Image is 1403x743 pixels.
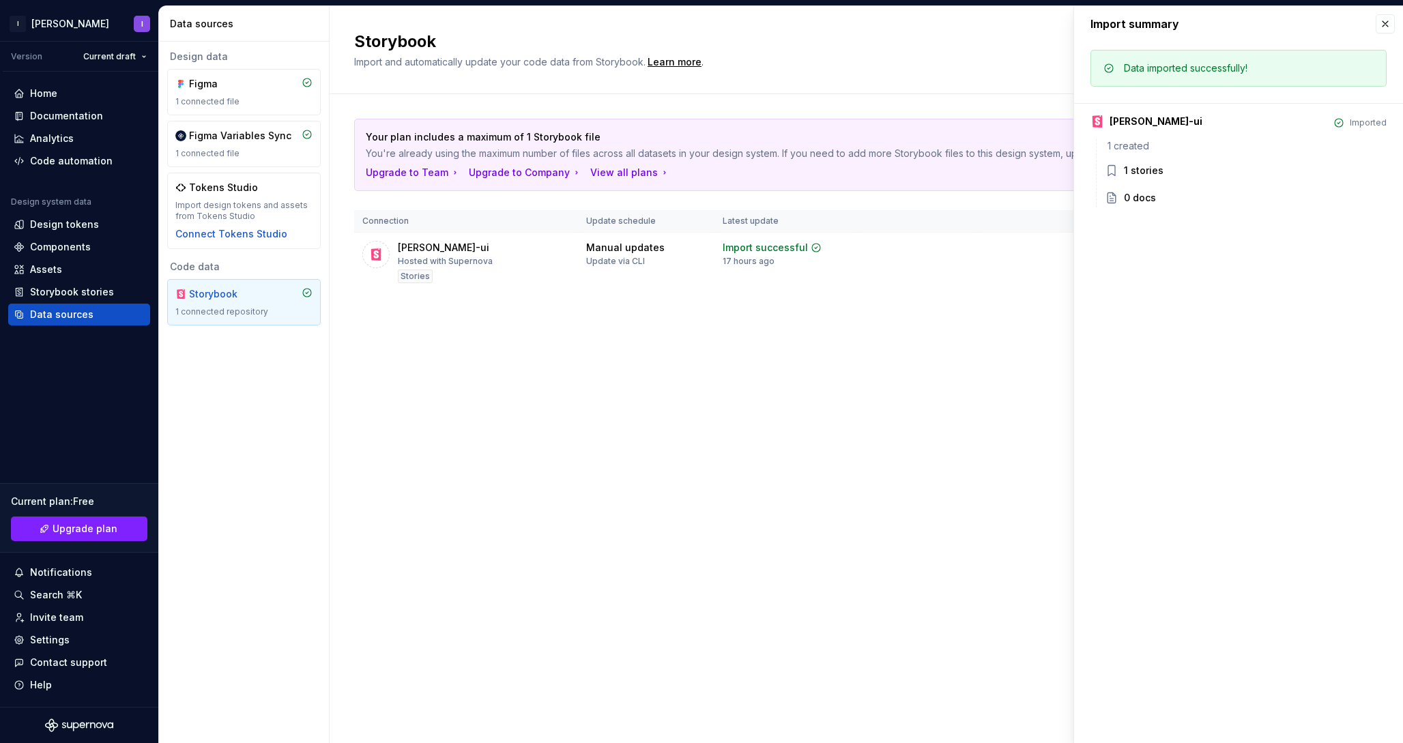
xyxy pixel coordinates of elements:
div: Update via CLI [586,256,645,267]
button: Help [8,674,150,696]
span: Current draft [83,51,136,62]
div: Import successful [723,241,808,254]
div: Design tokens [30,218,99,231]
div: [PERSON_NAME]-ui [1110,115,1202,128]
div: Code data [167,260,321,274]
div: Help [30,678,52,692]
div: [PERSON_NAME]-ui [398,241,489,254]
a: Components [8,236,150,258]
div: Components [30,240,91,254]
div: Settings [30,633,70,647]
button: I[PERSON_NAME]I [3,9,156,38]
div: Design data [167,50,321,63]
a: Code automation [8,150,150,172]
div: 1 connected file [175,148,313,159]
a: Learn more [648,55,701,69]
div: Current plan : Free [11,495,147,508]
div: 1 connected file [175,96,313,107]
a: Tokens StudioImport design tokens and assets from Tokens StudioConnect Tokens Studio [167,173,321,249]
a: Storybook1 connected repository [167,279,321,325]
div: [PERSON_NAME] [31,17,109,31]
div: Storybook stories [30,285,114,299]
div: Imported [1350,117,1387,128]
span: Import and automatically update your code data from Storybook. [354,56,646,68]
div: Figma Variables Sync [189,129,291,143]
div: Version [11,51,42,62]
div: Data sources [170,17,323,31]
div: Assets [30,263,62,276]
div: 1 stories [1124,164,1163,177]
button: View all plans [590,166,670,179]
a: Data sources [8,304,150,325]
div: 1 connected repository [175,306,313,317]
div: Analytics [30,132,74,145]
a: Analytics [8,128,150,149]
a: Settings [8,629,150,651]
div: Home [30,87,57,100]
div: Search ⌘K [30,588,82,602]
div: Notifications [30,566,92,579]
div: Import design tokens and assets from Tokens Studio [175,200,313,222]
div: I [141,18,143,29]
th: Update schedule [578,210,714,233]
p: Your plan includes a maximum of 1 Storybook file [366,130,1271,144]
p: You're already using the maximum number of files across all datasets in your design system. If yo... [366,147,1271,160]
button: Notifications [8,562,150,583]
button: Connect Tokens Studio [175,227,287,241]
button: Upgrade to Team [366,166,461,179]
div: Tokens Studio [189,181,258,194]
div: 0 docs [1124,191,1156,205]
button: Current draft [77,47,153,66]
div: Import summary [1090,16,1179,32]
div: I [10,16,26,32]
h2: Storybook [354,31,1242,53]
div: Contact support [30,656,107,669]
a: Documentation [8,105,150,127]
th: Connection [354,210,578,233]
div: 1 created [1105,139,1387,153]
a: Home [8,83,150,104]
a: Figma Variables Sync1 connected file [167,121,321,167]
button: Search ⌘K [8,584,150,606]
div: 17 hours ago [723,256,775,267]
div: Data sources [30,308,93,321]
div: Figma [189,77,255,91]
a: Assets [8,259,150,280]
span: Upgrade plan [53,522,117,536]
div: Code automation [30,154,113,168]
a: Storybook stories [8,281,150,303]
th: Latest update [714,210,856,233]
div: Hosted with Supernova [398,256,493,267]
button: Upgrade to Company [469,166,582,179]
div: Data imported successfully! [1124,61,1247,75]
svg: Supernova Logo [45,718,113,732]
div: Invite team [30,611,83,624]
div: Design system data [11,196,91,207]
a: Design tokens [8,214,150,235]
span: . [646,57,704,68]
div: Storybook [189,287,255,301]
a: Figma1 connected file [167,69,321,115]
div: Stories [398,269,433,283]
a: Upgrade plan [11,516,147,541]
a: Invite team [8,607,150,628]
div: Manual updates [586,241,665,254]
button: Contact support [8,652,150,673]
div: Documentation [30,109,103,123]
